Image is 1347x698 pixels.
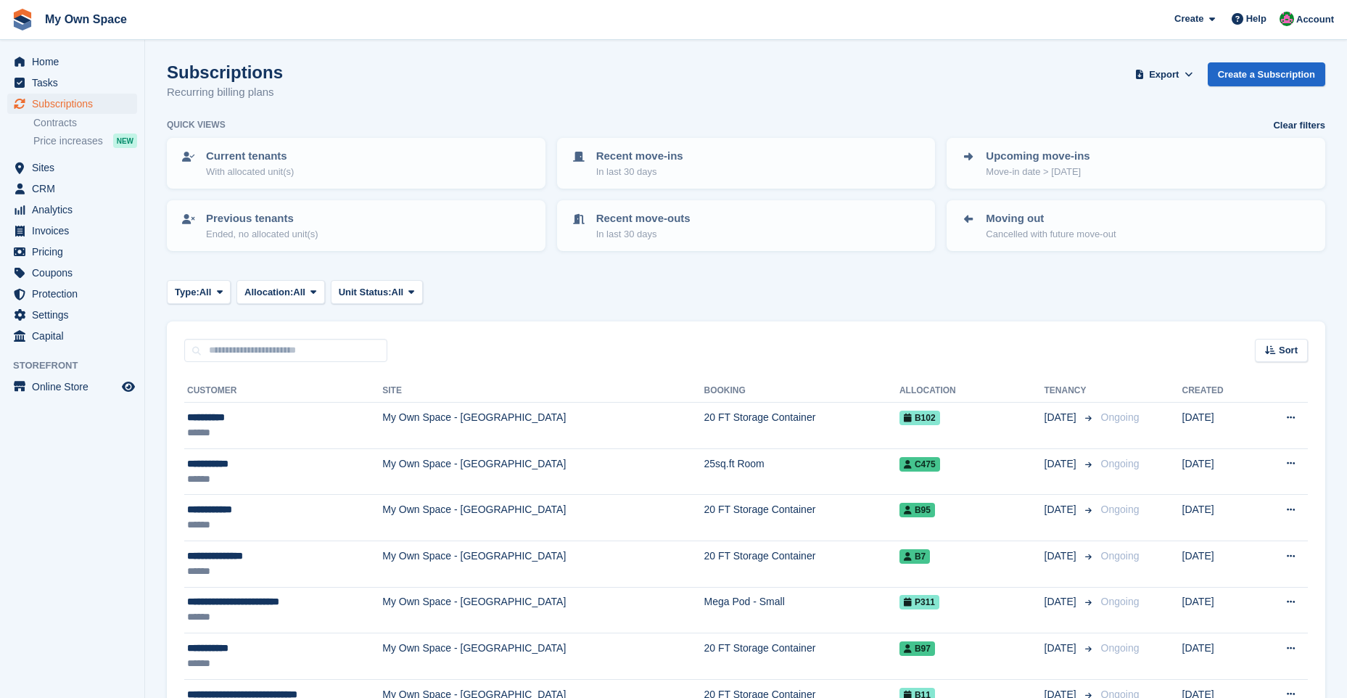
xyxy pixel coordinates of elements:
p: Previous tenants [206,210,318,227]
a: Clear filters [1273,118,1325,133]
a: Price increases NEW [33,133,137,149]
span: [DATE] [1045,641,1079,656]
button: Export [1132,62,1196,86]
th: Created [1182,379,1255,403]
span: [DATE] [1045,456,1079,472]
h6: Quick views [167,118,226,131]
button: Allocation: All [236,280,325,304]
td: [DATE] [1182,633,1255,680]
a: menu [7,200,137,220]
a: menu [7,305,137,325]
span: Ongoing [1101,504,1140,515]
span: Account [1296,12,1334,27]
td: Mega Pod - Small [704,587,899,633]
th: Allocation [899,379,1045,403]
p: Moving out [986,210,1116,227]
span: [DATE] [1045,549,1079,564]
span: [DATE] [1045,502,1079,517]
span: Ongoing [1101,596,1140,607]
span: Create [1174,12,1203,26]
span: Pricing [32,242,119,262]
td: My Own Space - [GEOGRAPHIC_DATA] [382,495,704,541]
span: B97 [899,641,935,656]
th: Tenancy [1045,379,1095,403]
span: Allocation: [244,285,293,300]
h1: Subscriptions [167,62,283,82]
span: P311 [899,595,939,609]
a: menu [7,157,137,178]
a: menu [7,377,137,397]
span: Online Store [32,377,119,397]
td: 20 FT Storage Container [704,633,899,680]
a: menu [7,52,137,72]
a: menu [7,73,137,93]
a: Recent move-outs In last 30 days [559,202,934,250]
span: Sort [1279,343,1298,358]
span: Capital [32,326,119,346]
a: menu [7,326,137,346]
a: menu [7,284,137,304]
a: menu [7,94,137,114]
td: [DATE] [1182,448,1255,495]
span: Invoices [32,221,119,241]
span: B95 [899,503,935,517]
span: Sites [32,157,119,178]
span: Subscriptions [32,94,119,114]
a: Recent move-ins In last 30 days [559,139,934,187]
span: Ongoing [1101,550,1140,562]
img: Lucy Parry [1280,12,1294,26]
span: Home [32,52,119,72]
span: Settings [32,305,119,325]
a: menu [7,221,137,241]
td: My Own Space - [GEOGRAPHIC_DATA] [382,587,704,633]
td: My Own Space - [GEOGRAPHIC_DATA] [382,403,704,449]
p: In last 30 days [596,165,683,179]
span: Price increases [33,134,103,148]
span: Help [1246,12,1266,26]
span: [DATE] [1045,594,1079,609]
td: [DATE] [1182,541,1255,587]
span: Protection [32,284,119,304]
td: [DATE] [1182,587,1255,633]
span: B7 [899,549,930,564]
span: Tasks [32,73,119,93]
span: All [199,285,212,300]
button: Type: All [167,280,231,304]
p: Upcoming move-ins [986,148,1089,165]
td: 20 FT Storage Container [704,541,899,587]
p: Recent move-outs [596,210,691,227]
span: Type: [175,285,199,300]
a: Previous tenants Ended, no allocated unit(s) [168,202,544,250]
td: My Own Space - [GEOGRAPHIC_DATA] [382,541,704,587]
a: Current tenants With allocated unit(s) [168,139,544,187]
span: Export [1149,67,1179,82]
td: [DATE] [1182,403,1255,449]
p: With allocated unit(s) [206,165,294,179]
span: C475 [899,457,940,472]
th: Site [382,379,704,403]
p: In last 30 days [596,227,691,242]
span: All [293,285,305,300]
td: My Own Space - [GEOGRAPHIC_DATA] [382,448,704,495]
span: Ongoing [1101,642,1140,654]
th: Booking [704,379,899,403]
a: menu [7,263,137,283]
td: 20 FT Storage Container [704,495,899,541]
td: 20 FT Storage Container [704,403,899,449]
img: stora-icon-8386f47178a22dfd0bd8f6a31ec36ba5ce8667c1dd55bd0f319d3a0aa187defe.svg [12,9,33,30]
a: menu [7,178,137,199]
span: Storefront [13,358,144,373]
td: My Own Space - [GEOGRAPHIC_DATA] [382,633,704,680]
p: Recent move-ins [596,148,683,165]
p: Recurring billing plans [167,84,283,101]
span: B102 [899,411,940,425]
a: Preview store [120,378,137,395]
a: menu [7,242,137,262]
span: Unit Status: [339,285,392,300]
span: Analytics [32,200,119,220]
a: Moving out Cancelled with future move-out [948,202,1324,250]
span: [DATE] [1045,410,1079,425]
span: All [392,285,404,300]
td: [DATE] [1182,495,1255,541]
a: Upcoming move-ins Move-in date > [DATE] [948,139,1324,187]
